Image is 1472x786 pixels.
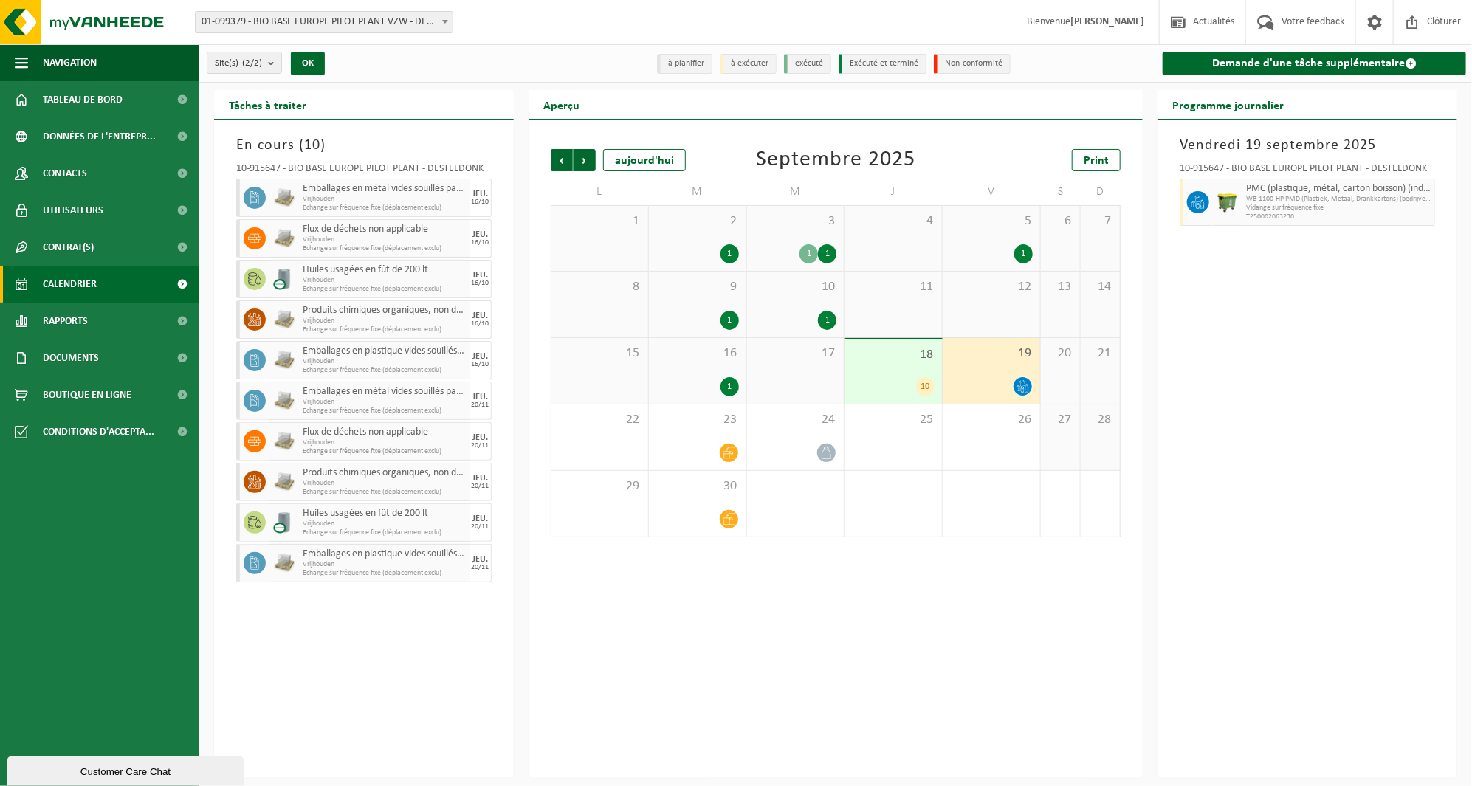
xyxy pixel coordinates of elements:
div: 20/11 [472,483,489,490]
h2: Tâches à traiter [214,90,321,119]
span: 27 [1048,412,1073,428]
span: 4 [852,213,935,230]
iframe: chat widget [7,754,247,786]
h3: En cours ( ) [236,134,492,156]
div: JEU. [472,474,488,483]
span: 8 [559,279,641,295]
h3: Vendredi 19 septembre 2025 [1180,134,1435,156]
span: Flux de déchets non applicable [303,427,466,438]
span: Vrijhouden [303,357,466,366]
span: 19 [950,345,1033,362]
img: WB-1100-HPE-GN-50 [1217,191,1239,213]
span: Print [1084,155,1109,167]
li: à exécuter [720,54,777,74]
span: Suivant [574,149,596,171]
span: Rapports [43,303,88,339]
span: Huiles usagées en fût de 200 lt [303,508,466,520]
span: 22 [559,412,641,428]
img: LP-PA-00000-WDN-11 [273,227,295,249]
a: Print [1072,149,1121,171]
span: 21 [1088,345,1112,362]
span: Tableau de bord [43,81,123,118]
span: Emballages en plastique vides souillés par des substances oxydants (comburant) [303,345,466,357]
span: 12 [950,279,1033,295]
span: Echange sur fréquence fixe (déplacement exclu) [303,285,466,294]
span: Echange sur fréquence fixe (déplacement exclu) [303,447,466,456]
span: Vrijhouden [303,560,466,569]
div: Septembre 2025 [756,149,915,171]
count: (2/2) [242,58,262,68]
span: Contacts [43,155,87,192]
span: 25 [852,412,935,428]
span: PMC (plastique, métal, carton boisson) (industriel) [1246,183,1431,195]
span: Navigation [43,44,97,81]
span: 5 [950,213,1033,230]
span: Précédent [551,149,573,171]
span: 23 [656,412,739,428]
div: JEU. [472,311,488,320]
div: 10-915647 - BIO BASE EUROPE PILOT PLANT - DESTELDONK [1180,164,1435,179]
img: LP-PA-00000-WDN-11 [273,308,295,331]
strong: [PERSON_NAME] [1070,16,1144,27]
div: JEU. [472,230,488,239]
img: LP-PA-00000-WDN-11 [273,552,295,574]
div: 20/11 [472,564,489,571]
span: Echange sur fréquence fixe (déplacement exclu) [303,244,466,253]
td: M [747,179,845,205]
div: 10 [916,377,935,396]
span: 14 [1088,279,1112,295]
span: Echange sur fréquence fixe (déplacement exclu) [303,366,466,375]
li: exécuté [784,54,831,74]
div: 16/10 [472,239,489,247]
div: 20/11 [472,442,489,449]
span: 26 [950,412,1033,428]
span: 10 [304,138,320,153]
span: Conditions d'accepta... [43,413,154,450]
img: LP-PA-00000-WDN-11 [273,187,295,209]
span: Vrijhouden [303,398,466,407]
div: JEU. [472,433,488,442]
span: 20 [1048,345,1073,362]
div: 1 [720,311,739,330]
li: Non-conformité [934,54,1011,74]
span: 15 [559,345,641,362]
img: LP-PA-00000-WDN-11 [273,430,295,452]
td: S [1041,179,1081,205]
span: 24 [754,412,837,428]
div: 1 [1014,244,1033,263]
span: Echange sur fréquence fixe (déplacement exclu) [303,528,466,537]
span: 11 [852,279,935,295]
img: LP-PA-00000-WDN-11 [273,471,295,493]
button: Site(s)(2/2) [207,52,282,74]
span: Echange sur fréquence fixe (déplacement exclu) [303,407,466,416]
span: Echange sur fréquence fixe (déplacement exclu) [303,488,466,497]
div: 16/10 [472,199,489,206]
li: à planifier [657,54,712,74]
a: Demande d'une tâche supplémentaire [1163,52,1466,75]
span: Vrijhouden [303,276,466,285]
span: Utilisateurs [43,192,103,229]
span: 29 [559,478,641,494]
span: Emballages en plastique vides souillés par des substances oxydants (comburant) [303,548,466,560]
button: OK [291,52,325,75]
span: Boutique en ligne [43,376,131,413]
div: 1 [818,311,836,330]
span: 7 [1088,213,1112,230]
div: JEU. [472,514,488,523]
span: 2 [656,213,739,230]
img: LP-PA-00000-WDN-11 [273,390,295,412]
td: M [649,179,747,205]
span: 9 [656,279,739,295]
img: LP-LD-00200-CU [273,511,295,534]
span: 10 [754,279,837,295]
div: aujourd'hui [603,149,686,171]
div: 10-915647 - BIO BASE EUROPE PILOT PLANT - DESTELDONK [236,164,492,179]
span: Données de l'entrepr... [43,118,156,155]
span: Vrijhouden [303,317,466,325]
div: JEU. [472,352,488,361]
span: 13 [1048,279,1073,295]
span: 16 [656,345,739,362]
span: Vrijhouden [303,479,466,488]
span: Contrat(s) [43,229,94,266]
